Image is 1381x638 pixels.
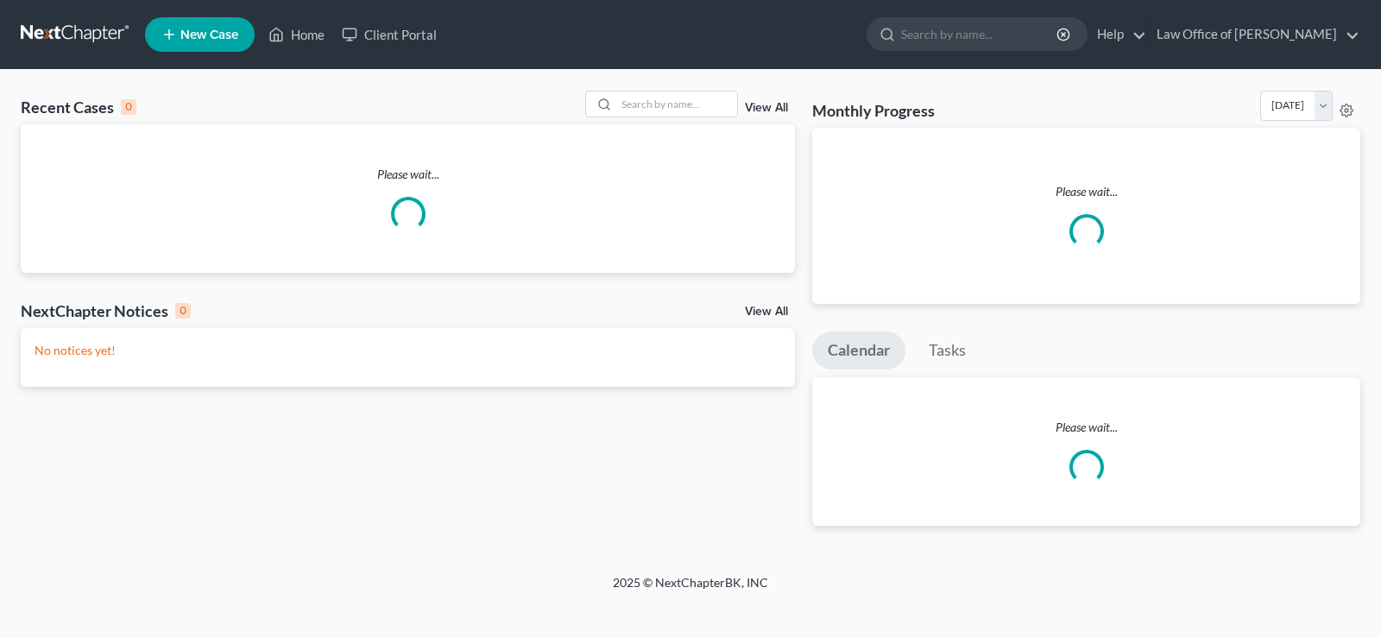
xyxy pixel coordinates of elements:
input: Search by name... [901,18,1059,50]
a: Law Office of [PERSON_NAME] [1148,19,1359,50]
div: 0 [175,303,191,319]
a: Home [260,19,333,50]
div: 2025 © NextChapterBK, INC [199,574,1182,605]
p: No notices yet! [35,342,781,359]
p: Please wait... [826,183,1346,200]
span: New Case [180,28,238,41]
a: Tasks [913,332,981,370]
div: 0 [121,99,136,115]
a: View All [745,306,788,318]
p: Please wait... [812,419,1360,436]
h3: Monthly Progress [812,100,935,121]
a: Client Portal [333,19,445,50]
a: Calendar [812,332,905,370]
input: Search by name... [616,92,737,117]
a: Help [1088,19,1146,50]
div: NextChapter Notices [21,300,191,321]
a: View All [745,102,788,114]
p: Please wait... [21,166,795,183]
div: Recent Cases [21,97,136,117]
